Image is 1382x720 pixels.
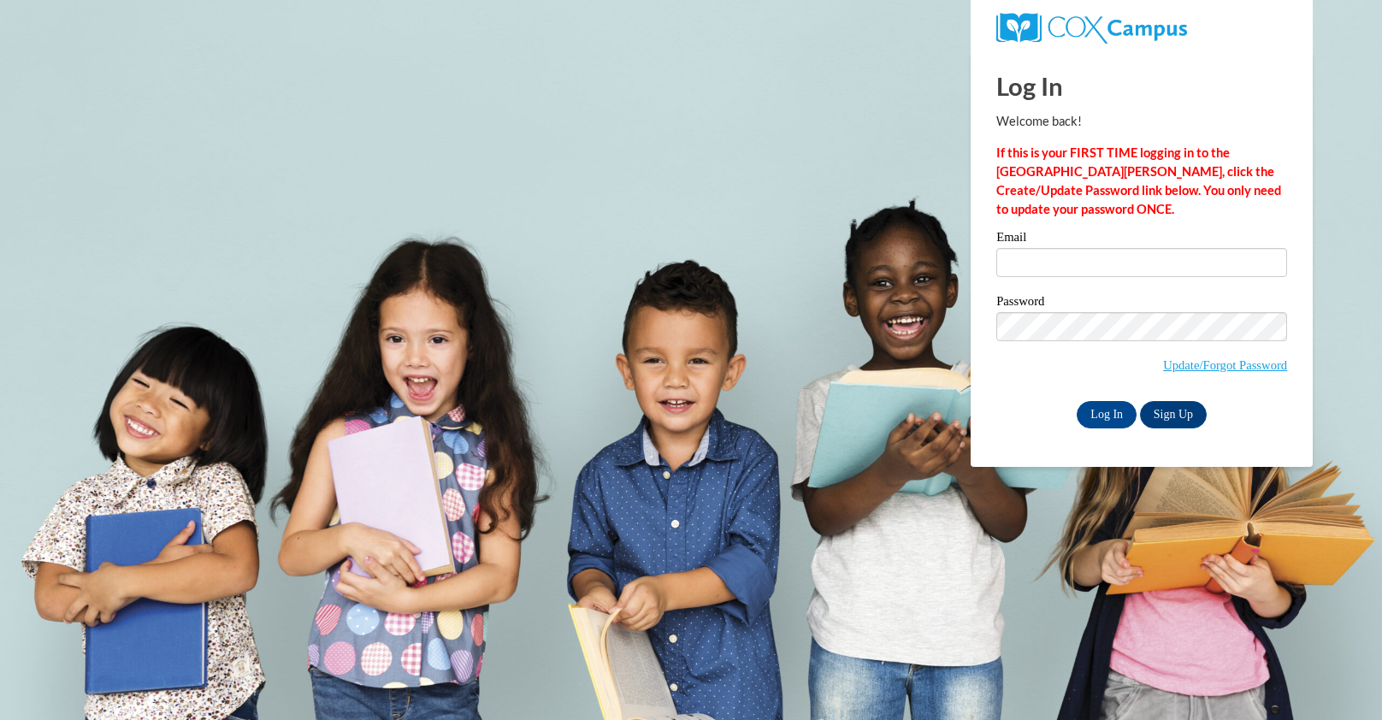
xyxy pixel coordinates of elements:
[1077,401,1137,428] input: Log In
[996,112,1287,131] p: Welcome back!
[1163,358,1287,372] a: Update/Forgot Password
[996,231,1287,248] label: Email
[1140,401,1207,428] a: Sign Up
[996,145,1281,216] strong: If this is your FIRST TIME logging in to the [GEOGRAPHIC_DATA][PERSON_NAME], click the Create/Upd...
[996,68,1287,103] h1: Log In
[996,13,1187,44] img: COX Campus
[996,20,1187,34] a: COX Campus
[996,295,1287,312] label: Password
